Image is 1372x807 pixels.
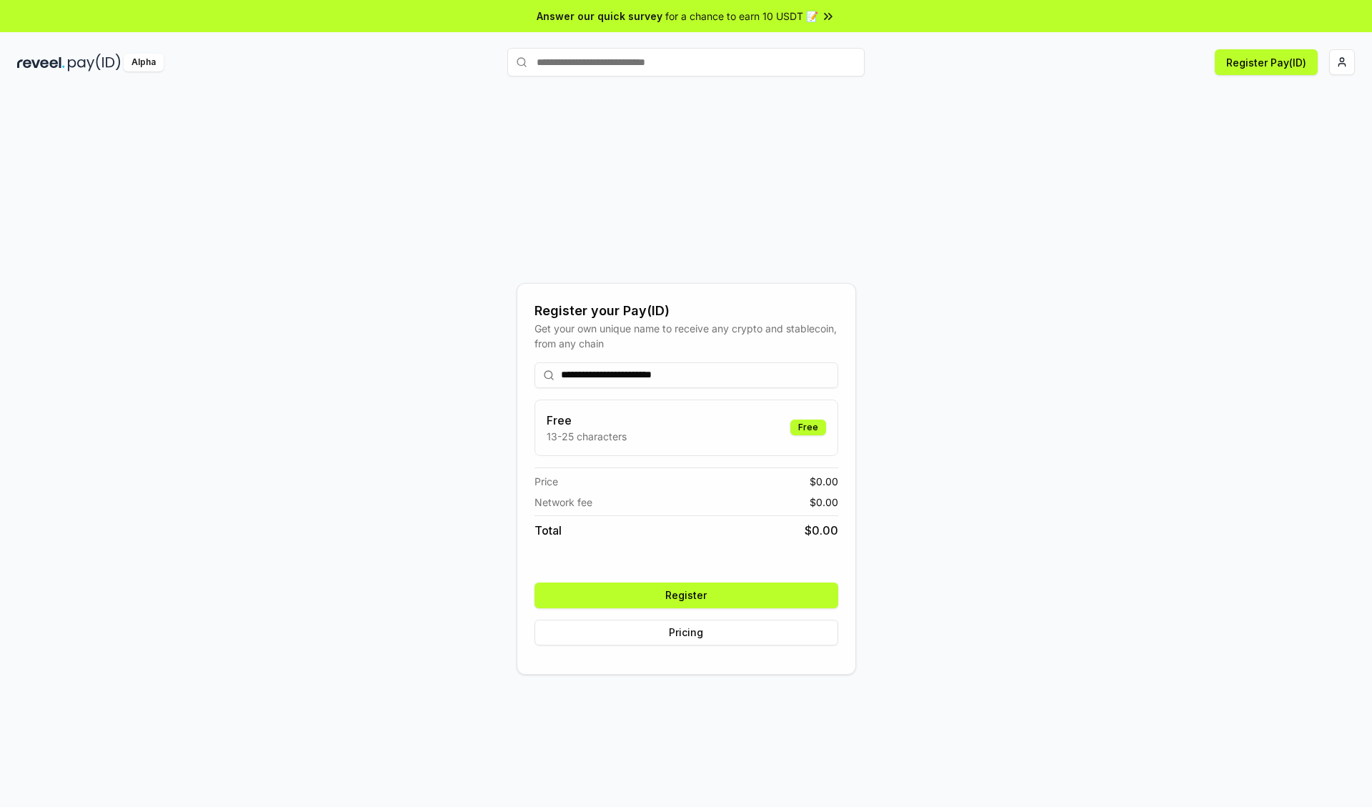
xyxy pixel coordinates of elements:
[665,9,818,24] span: for a chance to earn 10 USDT 📝
[547,429,627,444] p: 13-25 characters
[810,495,838,510] span: $ 0.00
[535,583,838,608] button: Register
[535,474,558,489] span: Price
[547,412,627,429] h3: Free
[535,522,562,539] span: Total
[17,54,65,71] img: reveel_dark
[805,522,838,539] span: $ 0.00
[790,420,826,435] div: Free
[810,474,838,489] span: $ 0.00
[537,9,662,24] span: Answer our quick survey
[535,495,592,510] span: Network fee
[535,301,838,321] div: Register your Pay(ID)
[68,54,121,71] img: pay_id
[124,54,164,71] div: Alpha
[1215,49,1318,75] button: Register Pay(ID)
[535,321,838,351] div: Get your own unique name to receive any crypto and stablecoin, from any chain
[535,620,838,645] button: Pricing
